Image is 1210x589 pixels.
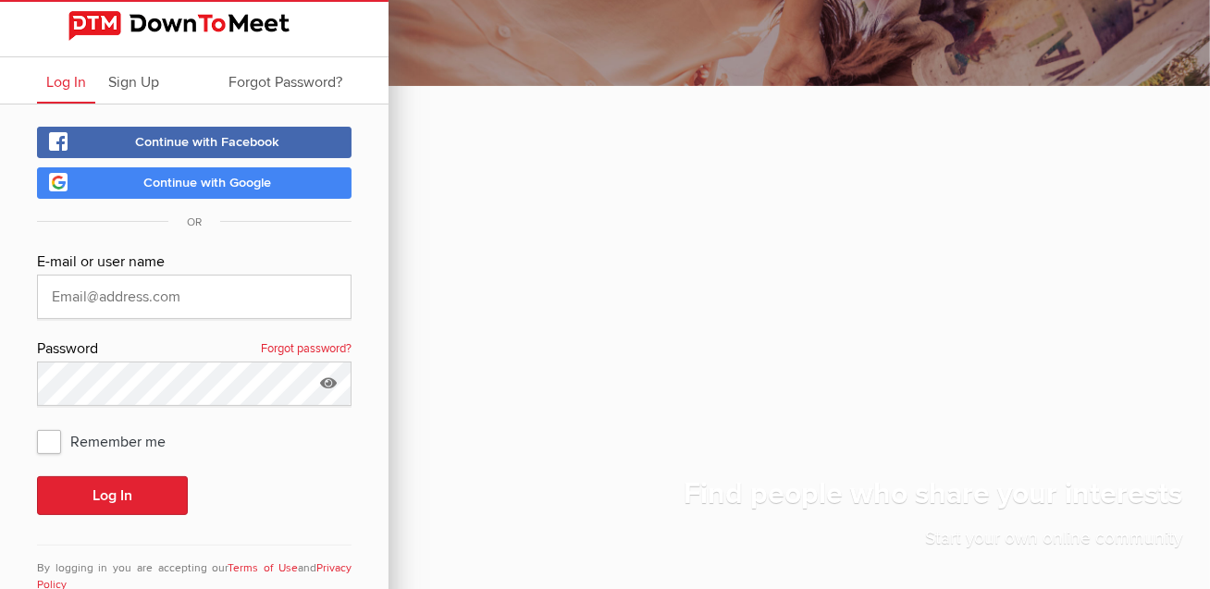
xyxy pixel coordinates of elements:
[37,424,184,458] span: Remember me
[108,73,159,92] span: Sign Up
[37,476,188,515] button: Log In
[684,475,1182,525] h1: Find people who share your interests
[37,337,352,362] div: Password
[37,127,352,158] a: Continue with Facebook
[228,73,342,92] span: Forgot Password?
[99,57,168,104] a: Sign Up
[37,251,352,275] div: E-mail or user name
[37,167,352,199] a: Continue with Google
[68,11,320,41] img: DownToMeet
[37,57,95,104] a: Log In
[135,134,279,150] span: Continue with Facebook
[168,215,220,229] span: OR
[143,175,271,190] span: Continue with Google
[219,57,352,104] a: Forgot Password?
[37,275,352,319] input: Email@address.com
[228,561,299,575] a: Terms of Use
[261,337,352,362] a: Forgot password?
[46,73,86,92] span: Log In
[684,525,1182,561] p: Start your own online community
